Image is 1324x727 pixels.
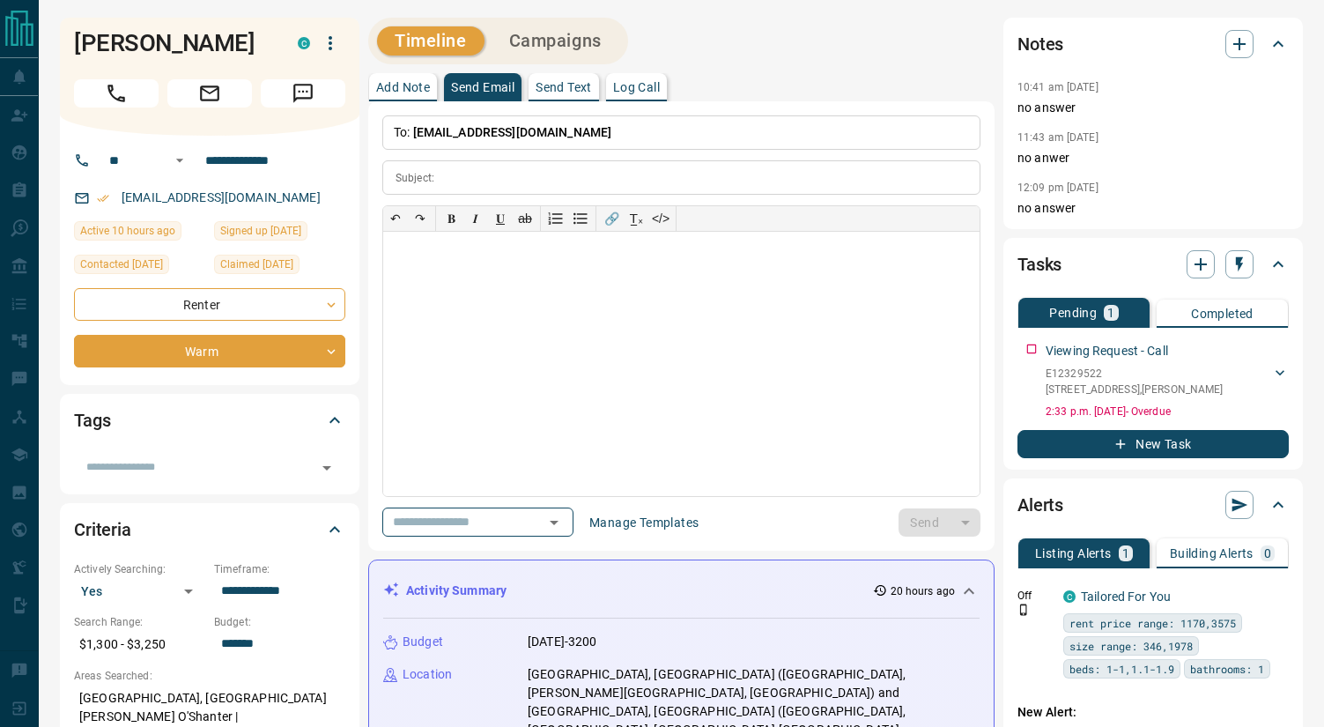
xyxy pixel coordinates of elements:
div: Thu Feb 02 2023 [74,255,205,279]
p: Viewing Request - Call [1046,342,1168,360]
h2: Tasks [1017,250,1061,278]
div: Criteria [74,508,345,551]
p: Off [1017,588,1053,604]
h2: Notes [1017,30,1063,58]
span: [EMAIL_ADDRESS][DOMAIN_NAME] [413,125,612,139]
p: Budget: [214,614,345,630]
span: rent price range: 1170,3575 [1069,614,1236,632]
p: [STREET_ADDRESS] , [PERSON_NAME] [1046,382,1223,397]
span: Signed up [DATE] [220,222,301,240]
p: Listing Alerts [1035,547,1112,560]
button: Open [542,510,566,535]
p: Log Call [613,81,660,93]
div: Renter [74,288,345,321]
a: Tailored For You [1081,590,1171,604]
svg: Email Verified [97,192,109,204]
div: Tasks [1017,243,1289,286]
p: Building Alerts [1170,547,1254,560]
div: split button [899,508,980,537]
button: ↷ [408,206,433,231]
a: [EMAIL_ADDRESS][DOMAIN_NAME] [122,190,321,204]
button: Open [169,150,190,171]
p: Search Range: [74,614,205,630]
div: Sun Nov 13 2022 [214,221,345,246]
button: Timeline [377,26,484,56]
button: 𝐁 [439,206,463,231]
p: New Alert: [1017,703,1289,722]
p: To: [382,115,980,150]
button: 𝑰 [463,206,488,231]
p: Areas Searched: [74,668,345,684]
p: Actively Searching: [74,561,205,577]
div: Notes [1017,23,1289,65]
span: Call [74,79,159,108]
button: 🔗 [599,206,624,231]
p: 1 [1107,307,1114,319]
svg: Push Notification Only [1017,604,1030,616]
p: Subject: [396,170,434,186]
p: 0 [1264,547,1271,560]
p: 12:09 pm [DATE] [1017,182,1098,194]
div: condos.ca [298,37,310,49]
button: Manage Templates [579,508,709,537]
p: 11:43 am [DATE] [1017,131,1098,144]
p: Completed [1191,308,1254,320]
span: Message [261,79,345,108]
p: 20 hours ago [891,583,955,599]
button: Open [314,456,339,480]
div: E12329522[STREET_ADDRESS],[PERSON_NAME] [1046,362,1289,401]
button: ab [513,206,537,231]
p: no anwer [1017,149,1289,167]
p: no answer [1017,99,1289,117]
button: Numbered list [544,206,568,231]
p: 10:41 am [DATE] [1017,81,1098,93]
p: [DATE]-3200 [528,633,596,651]
p: Location [403,665,452,684]
div: Alerts [1017,484,1289,526]
p: E12329522 [1046,366,1223,382]
p: Send Email [451,81,514,93]
p: 1 [1122,547,1129,560]
div: condos.ca [1063,590,1076,603]
div: Activity Summary20 hours ago [383,575,980,607]
p: Send Text [536,81,592,93]
span: Claimed [DATE] [220,256,293,273]
p: no answer [1017,199,1289,218]
h2: Criteria [74,516,131,544]
h1: [PERSON_NAME] [74,29,271,57]
button: Bullet list [568,206,593,231]
button: T̲ₓ [624,206,648,231]
h2: Tags [74,406,110,434]
div: Sun Oct 08 2023 [214,255,345,279]
span: size range: 346,1978 [1069,637,1193,655]
div: Warm [74,335,345,367]
button: New Task [1017,430,1289,458]
p: Pending [1049,307,1097,319]
p: Timeframe: [214,561,345,577]
button: </> [648,206,673,231]
p: Budget [403,633,443,651]
span: Email [167,79,252,108]
span: 𝐔 [496,211,505,226]
p: $1,300 - $3,250 [74,630,205,659]
span: Active 10 hours ago [80,222,175,240]
button: ↶ [383,206,408,231]
button: Campaigns [492,26,619,56]
span: Contacted [DATE] [80,256,163,273]
div: Tags [74,399,345,441]
p: Add Note [376,81,430,93]
s: ab [518,211,532,226]
div: Yes [74,577,205,605]
p: Activity Summary [406,582,507,600]
p: 2:33 p.m. [DATE] - Overdue [1046,404,1289,419]
div: Thu Aug 14 2025 [74,221,205,246]
h2: Alerts [1017,491,1063,519]
button: 𝐔 [488,206,513,231]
